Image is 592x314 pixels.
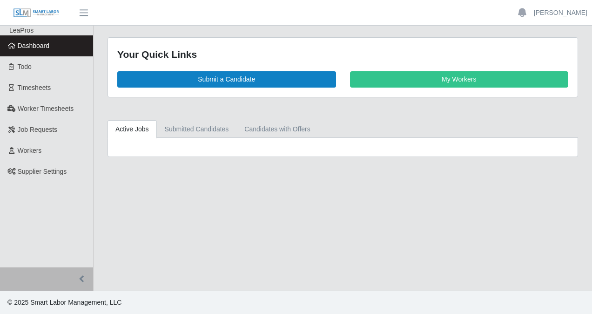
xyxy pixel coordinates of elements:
[18,147,42,154] span: Workers
[350,71,569,88] a: My Workers
[9,27,34,34] span: LeaPros
[18,42,50,49] span: Dashboard
[18,168,67,175] span: Supplier Settings
[534,8,587,18] a: [PERSON_NAME]
[13,8,60,18] img: SLM Logo
[157,120,237,138] a: Submitted Candidates
[117,47,568,62] div: Your Quick Links
[117,71,336,88] a: Submit a Candidate
[18,63,32,70] span: Todo
[18,126,58,133] span: Job Requests
[18,84,51,91] span: Timesheets
[18,105,74,112] span: Worker Timesheets
[7,299,121,306] span: © 2025 Smart Labor Management, LLC
[108,120,157,138] a: Active Jobs
[236,120,318,138] a: Candidates with Offers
